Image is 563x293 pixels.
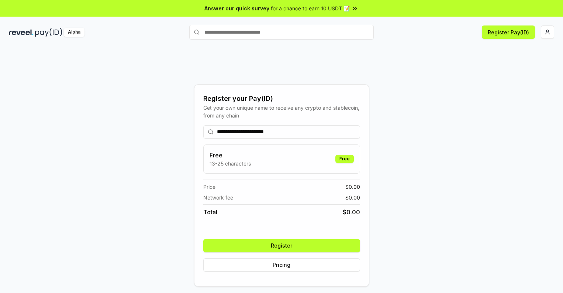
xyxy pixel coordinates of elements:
[204,4,269,12] span: Answer our quick survey
[335,155,354,163] div: Free
[343,208,360,217] span: $ 0.00
[203,258,360,272] button: Pricing
[203,208,217,217] span: Total
[203,93,360,104] div: Register your Pay(ID)
[345,183,360,191] span: $ 0.00
[482,25,535,39] button: Register Pay(ID)
[210,160,251,167] p: 13-25 characters
[203,194,233,201] span: Network fee
[203,104,360,119] div: Get your own unique name to receive any crypto and stablecoin, from any chain
[203,183,215,191] span: Price
[271,4,350,12] span: for a chance to earn 10 USDT 📝
[9,28,34,37] img: reveel_dark
[35,28,62,37] img: pay_id
[203,239,360,252] button: Register
[210,151,251,160] h3: Free
[345,194,360,201] span: $ 0.00
[64,28,84,37] div: Alpha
